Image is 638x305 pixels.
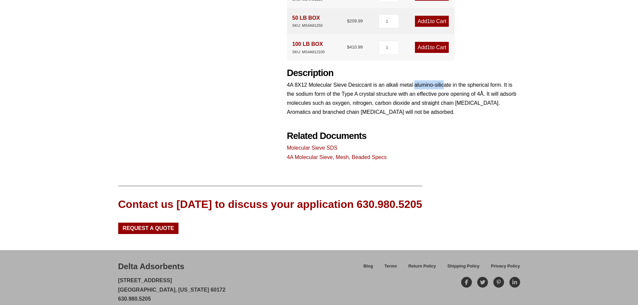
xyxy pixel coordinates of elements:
div: Delta Adsorbents [118,261,185,272]
span: Terms [384,264,397,269]
a: Blog [358,262,378,274]
div: SKU: MS4A812100 [292,49,325,55]
span: Privacy Policy [491,264,520,269]
span: Blog [363,264,373,269]
span: Shipping Policy [447,264,480,269]
a: Return Policy [403,262,442,274]
bdi: 209.99 [347,18,363,23]
a: Request a Quote [118,223,179,234]
div: SKU: MS4A81250 [292,22,323,29]
a: Privacy Policy [485,262,520,274]
h2: Description [287,68,520,79]
div: Contact us [DATE] to discuss your application 630.980.5205 [118,197,422,212]
bdi: 410.99 [347,45,363,50]
span: Return Policy [408,264,436,269]
span: Request a Quote [123,226,174,231]
span: 1 [427,18,430,24]
div: 100 LB BOX [292,40,325,55]
span: $ [347,18,349,23]
span: $ [347,45,349,50]
a: Shipping Policy [442,262,485,274]
a: Add1to Cart [415,16,449,27]
a: Molecular Sieve SDS [287,145,338,151]
a: Terms [379,262,403,274]
a: Add1to Cart [415,42,449,53]
div: 50 LB BOX [292,13,323,29]
a: 4A Molecular Sieve, Mesh, Beaded Specs [287,154,387,160]
span: 1 [427,45,430,50]
p: 4A 8X12 Molecular Sieve Desiccant is an alkali metal alumino-silicate in the spherical form. It i... [287,80,520,117]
